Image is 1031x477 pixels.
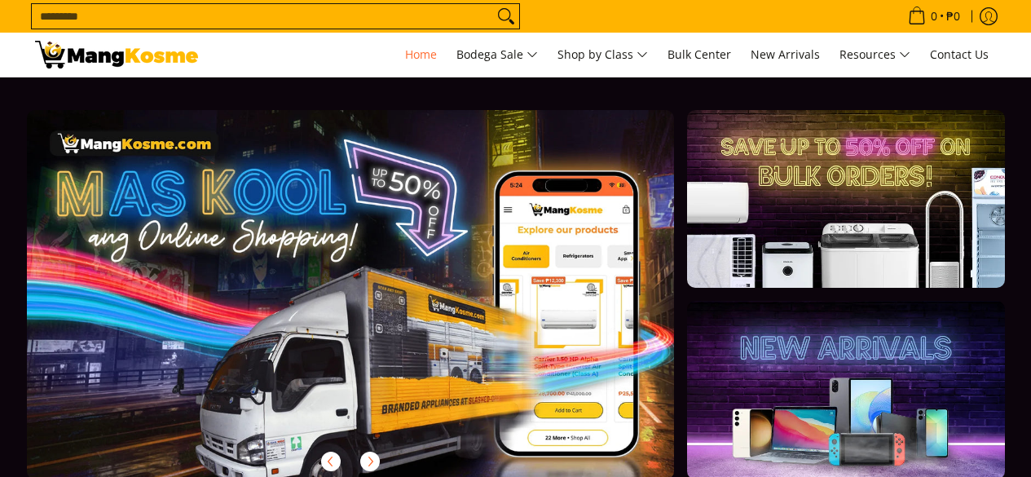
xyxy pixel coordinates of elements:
[659,33,739,77] a: Bulk Center
[397,33,445,77] a: Home
[944,11,963,22] span: ₱0
[35,41,198,68] img: Mang Kosme: Your Home Appliances Warehouse Sale Partner!
[930,46,989,62] span: Contact Us
[668,46,731,62] span: Bulk Center
[448,33,546,77] a: Bodega Sale
[742,33,828,77] a: New Arrivals
[456,45,538,65] span: Bodega Sale
[549,33,656,77] a: Shop by Class
[903,7,965,25] span: •
[751,46,820,62] span: New Arrivals
[557,45,648,65] span: Shop by Class
[928,11,940,22] span: 0
[922,33,997,77] a: Contact Us
[493,4,519,29] button: Search
[831,33,919,77] a: Resources
[214,33,997,77] nav: Main Menu
[405,46,437,62] span: Home
[839,45,910,65] span: Resources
